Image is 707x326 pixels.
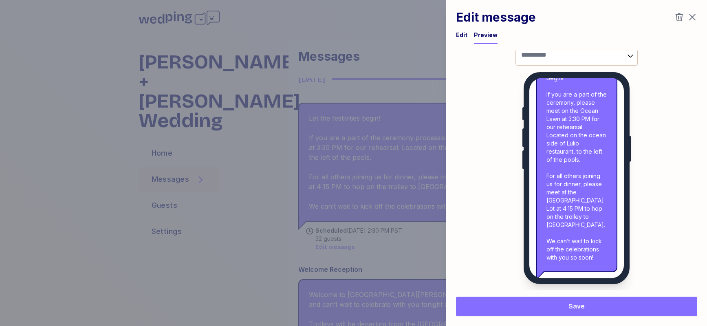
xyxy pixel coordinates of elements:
[536,55,617,272] div: Let the festivities begin! If you are a part of the ceremony, please meet on the Ocean Lawn at 3:...
[456,10,536,24] h1: Edit message
[456,297,697,316] button: Save
[456,31,467,39] div: Edit
[568,302,585,311] span: Save
[474,31,498,39] div: Preview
